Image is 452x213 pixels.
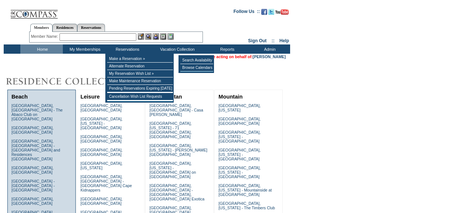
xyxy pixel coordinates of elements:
[145,33,152,40] img: View
[272,38,275,43] span: ::
[205,44,248,54] td: Reports
[20,44,63,54] td: Home
[107,55,173,63] td: Make a Reservation »
[105,44,148,54] td: Reservations
[149,161,196,179] a: [GEOGRAPHIC_DATA], [US_STATE] - [GEOGRAPHIC_DATA] on [GEOGRAPHIC_DATA]
[107,63,173,70] td: Alternate Reservation
[107,70,173,77] td: My Reservation Wish List »
[268,11,274,16] a: Follow us on Twitter
[52,24,77,31] a: Residences
[81,148,123,157] a: [GEOGRAPHIC_DATA], [GEOGRAPHIC_DATA]
[149,183,204,201] a: [GEOGRAPHIC_DATA], [GEOGRAPHIC_DATA] - [GEOGRAPHIC_DATA], [GEOGRAPHIC_DATA] Exotica
[268,9,274,15] img: Follow us on Twitter
[81,174,132,192] a: [GEOGRAPHIC_DATA], [GEOGRAPHIC_DATA] - [GEOGRAPHIC_DATA] Cape Kidnappers
[218,117,261,126] a: [GEOGRAPHIC_DATA], [GEOGRAPHIC_DATA]
[201,54,286,59] span: You are acting on behalf of:
[275,11,289,16] a: Subscribe to our YouTube Channel
[180,57,213,64] td: Search Availability
[279,38,289,43] a: Help
[11,179,55,192] a: [GEOGRAPHIC_DATA] - [GEOGRAPHIC_DATA] - [GEOGRAPHIC_DATA]
[218,201,275,210] a: [GEOGRAPHIC_DATA], [US_STATE] - The Timbers Club
[149,121,191,139] a: [GEOGRAPHIC_DATA], [US_STATE] - 71 [GEOGRAPHIC_DATA], [GEOGRAPHIC_DATA]
[107,93,173,100] td: Cancellation Wish List Requests
[234,8,260,17] td: Follow Us ::
[11,126,54,134] a: [GEOGRAPHIC_DATA], [GEOGRAPHIC_DATA]
[77,24,105,31] a: Reservations
[81,117,123,130] a: [GEOGRAPHIC_DATA], [US_STATE] - [GEOGRAPHIC_DATA]
[153,33,159,40] img: Impersonate
[275,9,289,15] img: Subscribe to our YouTube Channel
[218,103,261,112] a: [GEOGRAPHIC_DATA], [US_STATE]
[81,103,123,112] a: [GEOGRAPHIC_DATA], [GEOGRAPHIC_DATA]
[30,24,53,32] a: Members
[160,33,166,40] img: Reservations
[11,103,63,121] a: [GEOGRAPHIC_DATA], [GEOGRAPHIC_DATA] - The Abaco Club on [GEOGRAPHIC_DATA]
[167,33,174,40] img: b_calculator.gif
[11,139,60,161] a: [GEOGRAPHIC_DATA], [GEOGRAPHIC_DATA] - [GEOGRAPHIC_DATA] and Residences [GEOGRAPHIC_DATA]
[218,130,261,143] a: [GEOGRAPHIC_DATA], [US_STATE] - [GEOGRAPHIC_DATA]
[148,44,205,54] td: Vacation Collection
[248,44,290,54] td: Admin
[81,197,123,206] a: [GEOGRAPHIC_DATA], [GEOGRAPHIC_DATA]
[149,103,203,117] a: [GEOGRAPHIC_DATA], [GEOGRAPHIC_DATA] - Casa [PERSON_NAME]
[81,94,100,100] a: Leisure
[261,9,267,15] img: Become our fan on Facebook
[11,94,28,100] a: Beach
[11,197,54,206] a: [GEOGRAPHIC_DATA], [GEOGRAPHIC_DATA]
[4,74,148,89] img: Destinations by Exclusive Resorts
[180,64,213,71] td: Browse Calendars
[11,166,54,174] a: [GEOGRAPHIC_DATA], [GEOGRAPHIC_DATA]
[107,85,173,92] td: Pending Reservations Expiring [DATE]
[261,11,267,16] a: Become our fan on Facebook
[10,4,58,19] img: Compass Home
[31,33,60,40] div: Member Name:
[218,166,261,179] a: [GEOGRAPHIC_DATA], [US_STATE] - [GEOGRAPHIC_DATA]
[253,54,286,59] a: [PERSON_NAME]
[218,148,261,161] a: [GEOGRAPHIC_DATA], [US_STATE] - [GEOGRAPHIC_DATA]
[81,161,123,170] a: [GEOGRAPHIC_DATA], [US_STATE]
[81,134,123,143] a: [GEOGRAPHIC_DATA], [GEOGRAPHIC_DATA]
[218,183,272,197] a: [GEOGRAPHIC_DATA], [US_STATE] - Mountainside at [GEOGRAPHIC_DATA]
[107,77,173,85] td: Make Maintenance Reservation
[218,94,242,100] a: Mountain
[138,33,144,40] img: b_edit.gif
[248,38,266,43] a: Sign Out
[149,143,207,157] a: [GEOGRAPHIC_DATA], [US_STATE] - [PERSON_NAME][GEOGRAPHIC_DATA]
[63,44,105,54] td: My Memberships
